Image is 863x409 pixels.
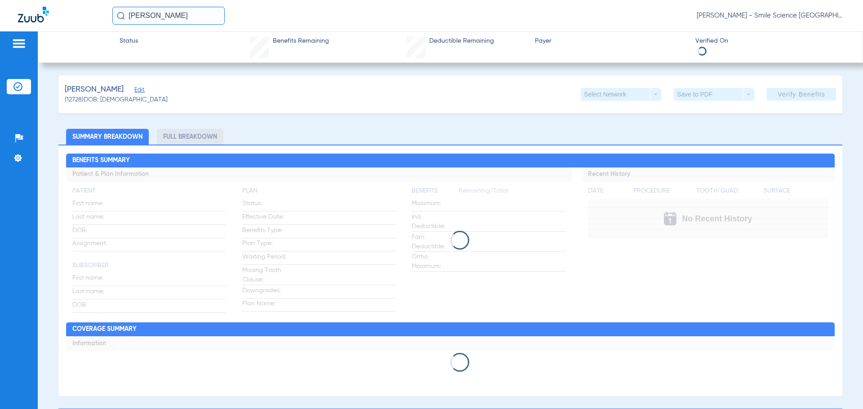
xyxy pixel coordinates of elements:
iframe: Chat Widget [818,366,863,409]
span: [PERSON_NAME] - Smile Science [GEOGRAPHIC_DATA] [697,11,845,20]
span: Benefits Remaining [273,36,329,46]
h2: Coverage Summary [66,322,834,337]
span: Deductible Remaining [429,36,494,46]
h2: Benefits Summary [66,154,834,168]
span: [PERSON_NAME] [65,84,124,95]
li: Full Breakdown [157,129,223,145]
img: hamburger-icon [12,38,26,49]
span: Verified On [695,36,848,46]
span: Edit [134,87,142,95]
input: Search for patients [112,7,225,25]
span: Payer [535,36,688,46]
img: Zuub Logo [18,7,49,22]
span: (12728) DOB: [DEMOGRAPHIC_DATA] [65,95,168,105]
img: Search Icon [117,12,125,20]
li: Summary Breakdown [66,129,149,145]
span: Status [120,36,138,46]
